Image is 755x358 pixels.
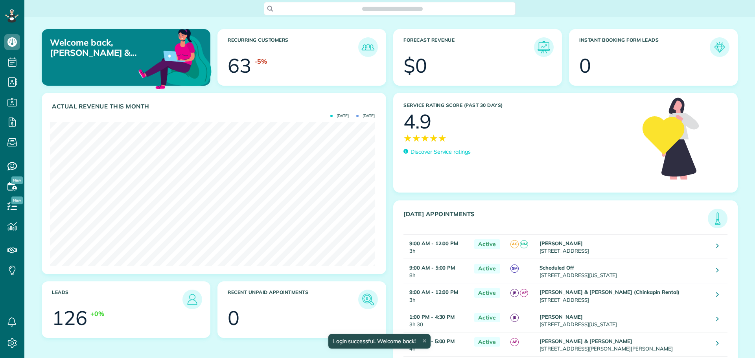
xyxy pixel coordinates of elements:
[403,112,431,131] div: 4.9
[11,176,23,184] span: New
[474,239,500,249] span: Active
[474,313,500,323] span: Active
[50,37,157,58] p: Welcome back, [PERSON_NAME] & [PERSON_NAME]!
[228,290,358,309] h3: Recent unpaid appointments
[52,103,378,110] h3: Actual Revenue this month
[360,292,376,307] img: icon_unpaid_appointments-47b8ce3997adf2238b356f14209ab4cced10bd1f174958f3ca8f1d0dd7fffeee.png
[429,131,438,145] span: ★
[228,56,251,75] div: 63
[403,148,471,156] a: Discover Service ratings
[710,211,726,226] img: icon_todays_appointments-901f7ab196bb0bea1936b74009e4eb5ffbc2d2711fa7634e0d609ed5ef32b18b.png
[356,114,375,118] span: [DATE]
[52,308,87,328] div: 126
[474,264,500,274] span: Active
[328,334,430,349] div: Login successful. Welcome back!
[403,103,635,108] h3: Service Rating score (past 30 days)
[540,338,632,344] strong: [PERSON_NAME] & [PERSON_NAME]
[254,57,267,66] div: -5%
[330,114,349,118] span: [DATE]
[540,264,574,271] strong: Scheduled Off
[228,37,358,57] h3: Recurring Customers
[403,332,470,356] td: 4h
[510,240,519,248] span: AG
[510,264,519,273] span: SM
[409,314,455,320] strong: 1:00 PM - 4:30 PM
[540,289,679,295] strong: [PERSON_NAME] & [PERSON_NAME] (Chinkapin Rental)
[510,289,519,297] span: JB
[538,308,710,332] td: [STREET_ADDRESS][US_STATE]
[403,131,412,145] span: ★
[403,235,470,259] td: 3h
[538,259,710,283] td: [STREET_ADDRESS][US_STATE]
[403,283,470,308] td: 3h
[538,235,710,259] td: [STREET_ADDRESS]
[474,288,500,298] span: Active
[137,20,213,96] img: dashboard_welcome-42a62b7d889689a78055ac9021e634bf52bae3f8056760290aed330b23ab8690.png
[520,289,528,297] span: AF
[403,37,534,57] h3: Forecast Revenue
[520,240,528,248] span: NM
[510,314,519,322] span: JB
[11,196,23,204] span: New
[412,131,421,145] span: ★
[540,314,583,320] strong: [PERSON_NAME]
[538,283,710,308] td: [STREET_ADDRESS]
[409,264,455,271] strong: 9:00 AM - 5:00 PM
[403,211,708,228] h3: [DATE] Appointments
[90,309,104,318] div: +0%
[712,39,727,55] img: icon_form_leads-04211a6a04a5b2264e4ee56bc0799ec3eb69b7e499cbb523a139df1d13a81ae0.png
[228,308,239,328] div: 0
[474,337,500,347] span: Active
[579,37,710,57] h3: Instant Booking Form Leads
[360,39,376,55] img: icon_recurring_customers-cf858462ba22bcd05b5a5880d41d6543d210077de5bb9ebc9590e49fd87d84ed.png
[52,290,182,309] h3: Leads
[184,292,200,307] img: icon_leads-1bed01f49abd5b7fead27621c3d59655bb73ed531f8eeb49469d10e621d6b896.png
[409,338,455,344] strong: 1:00 PM - 5:00 PM
[409,289,458,295] strong: 9:00 AM - 12:00 PM
[403,56,427,75] div: $0
[536,39,552,55] img: icon_forecast_revenue-8c13a41c7ed35a8dcfafea3cbb826a0462acb37728057bba2d056411b612bbbe.png
[579,56,591,75] div: 0
[409,240,458,246] strong: 9:00 AM - 12:00 PM
[438,131,447,145] span: ★
[403,308,470,332] td: 3h 30
[411,148,471,156] p: Discover Service ratings
[370,5,414,13] span: Search ZenMaid…
[403,259,470,283] td: 8h
[421,131,429,145] span: ★
[540,240,583,246] strong: [PERSON_NAME]
[510,338,519,346] span: AF
[538,332,710,356] td: [STREET_ADDRESS][PERSON_NAME][PERSON_NAME]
